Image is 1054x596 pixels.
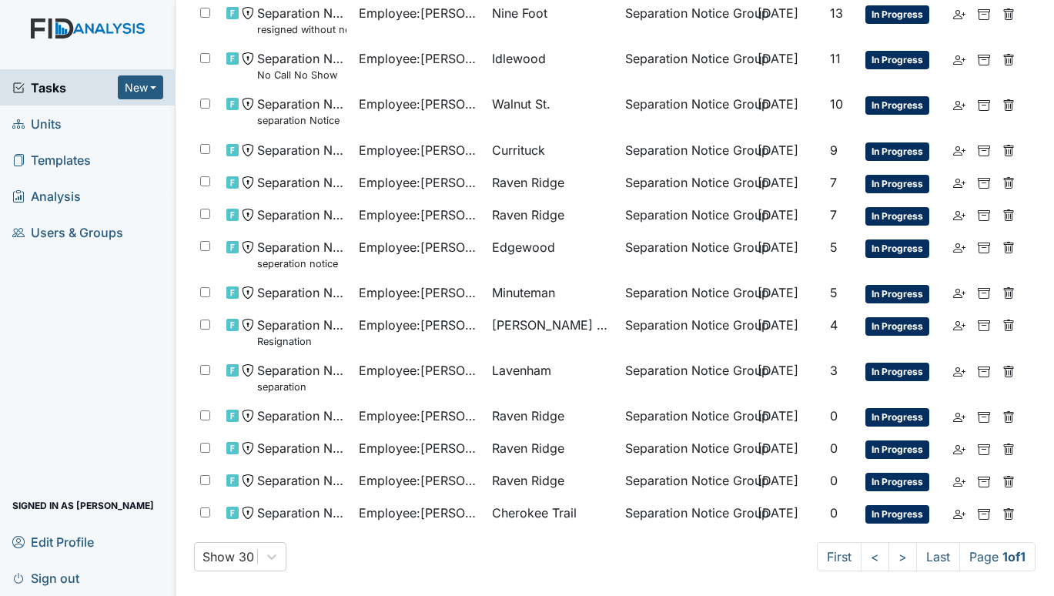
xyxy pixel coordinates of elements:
span: Employee : [PERSON_NAME] [359,471,480,490]
td: Separation Notice Group [619,277,752,310]
a: Archive [978,238,990,256]
span: Analysis [12,184,81,208]
td: Separation Notice Group [619,167,752,199]
span: Separation Notice separation Notice [257,95,347,128]
span: Employee : [PERSON_NAME] [359,173,480,192]
a: Delete [1002,4,1015,22]
span: Separation Notice resigned without notice [257,4,347,37]
a: Archive [978,4,990,22]
small: No Call No Show [257,68,347,82]
a: Archive [978,283,990,302]
span: [DATE] [758,239,798,255]
span: In Progress [865,239,929,258]
a: Last [916,542,960,571]
span: 9 [830,142,838,158]
span: In Progress [865,285,929,303]
td: Separation Notice Group [619,433,752,465]
span: Raven Ridge [492,173,564,192]
span: Raven Ridge [492,471,564,490]
a: Delete [1002,407,1015,425]
span: Users & Groups [12,220,123,244]
a: Archive [978,49,990,68]
span: [DATE] [758,175,798,190]
small: resigned without notice [257,22,347,37]
span: Raven Ridge [492,439,564,457]
span: 0 [830,408,838,424]
span: Separation Notice seperation notice [257,238,347,271]
span: [DATE] [758,408,798,424]
span: In Progress [865,142,929,161]
small: Resignation [257,334,347,349]
span: Separation Notice [257,439,347,457]
span: In Progress [865,51,929,69]
span: Page [959,542,1036,571]
td: Separation Notice Group [619,465,752,497]
span: 7 [830,175,837,190]
span: Separation Notice [257,283,347,302]
span: Employee : [PERSON_NAME] [359,141,480,159]
span: Separation Notice [257,471,347,490]
span: [DATE] [758,505,798,521]
td: Separation Notice Group [619,497,752,530]
a: > [888,542,917,571]
span: In Progress [865,175,929,193]
span: Separation Notice No Call No Show [257,49,347,82]
span: In Progress [865,5,929,24]
span: Units [12,112,62,136]
span: 10 [830,96,843,112]
span: Separation Notice separation [257,361,347,394]
td: Separation Notice Group [619,400,752,433]
a: Delete [1002,439,1015,457]
a: Archive [978,439,990,457]
span: [PERSON_NAME] Loop [492,316,613,334]
span: 7 [830,207,837,223]
a: Delete [1002,504,1015,522]
span: Employee : [PERSON_NAME] [359,283,480,302]
td: Separation Notice Group [619,199,752,232]
a: Delete [1002,95,1015,113]
span: [DATE] [758,51,798,66]
a: Delete [1002,471,1015,490]
span: Separation Notice Resignation [257,316,347,349]
span: 3 [830,363,838,378]
span: Employee : [PERSON_NAME] [359,361,480,380]
span: Templates [12,148,91,172]
a: Archive [978,173,990,192]
a: Archive [978,206,990,224]
span: Employee : [PERSON_NAME] [359,206,480,224]
span: Separation Notice [257,173,347,192]
span: Edgewood [492,238,555,256]
span: [DATE] [758,142,798,158]
a: Delete [1002,206,1015,224]
span: Walnut St. [492,95,550,113]
span: In Progress [865,505,929,524]
a: First [817,542,862,571]
span: Employee : [PERSON_NAME] [359,504,480,522]
span: Employee : [PERSON_NAME] [359,4,480,22]
a: Delete [1002,141,1015,159]
small: seperation notice [257,256,347,271]
span: 0 [830,473,838,488]
span: 0 [830,505,838,521]
span: [DATE] [758,5,798,21]
span: Employee : [PERSON_NAME], [PERSON_NAME] [359,316,480,334]
span: In Progress [865,408,929,427]
span: 4 [830,317,838,333]
td: Separation Notice Group [619,310,752,355]
td: Separation Notice Group [619,135,752,167]
span: 13 [830,5,843,21]
a: Delete [1002,316,1015,334]
button: New [118,75,164,99]
strong: 1 of 1 [1002,549,1026,564]
span: Sign out [12,566,79,590]
span: Idlewood [492,49,546,68]
span: 5 [830,239,838,255]
span: In Progress [865,363,929,381]
span: In Progress [865,473,929,491]
span: Lavenham [492,361,551,380]
a: Archive [978,141,990,159]
a: < [861,542,889,571]
span: Nine Foot [492,4,547,22]
small: separation [257,380,347,394]
a: Archive [978,95,990,113]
